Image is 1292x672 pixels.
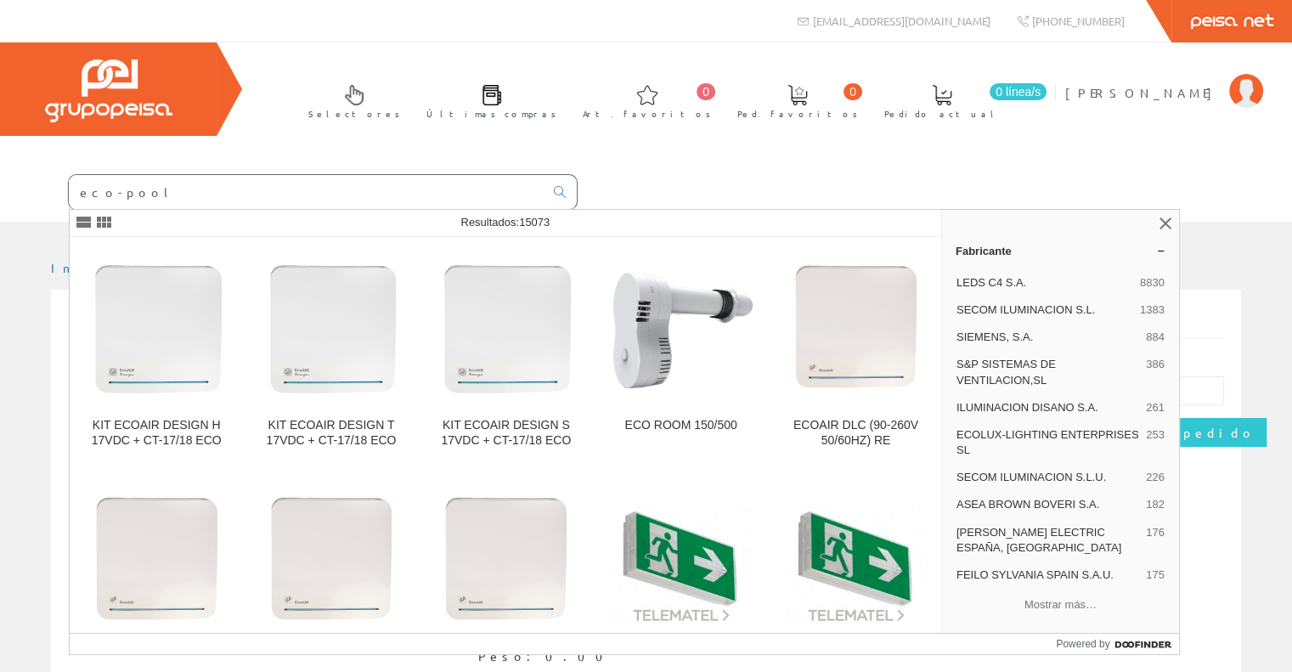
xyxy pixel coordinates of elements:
span: 15073 [519,216,550,229]
img: Grupo Peisa [45,59,172,122]
a: ECO ROOM 150/500 ECO ROOM 150/500 [594,238,768,468]
span: [EMAIL_ADDRESS][DOMAIN_NAME] [813,14,990,28]
a: Fabricante [942,237,1179,264]
span: Pedido actual [884,105,1000,122]
div: ECO ROOM 150/500 [607,418,754,433]
img: P-153 ECO LED [607,495,754,624]
span: 386 [1146,357,1165,387]
a: Últimas compras [409,71,565,129]
span: LEDS C4 S.A. [956,275,1133,291]
a: Powered by [1056,634,1179,654]
div: ECOAIR DLC (90-260V 50/60HZ) RE [782,418,929,449]
span: 182 [1146,497,1165,512]
a: KIT ECOAIR DESIGN H 17VDC + CT-17/18 ECO KIT ECOAIR DESIGN H 17VDC + CT-17/18 ECO [70,238,244,468]
a: Inicio [51,260,123,275]
img: P-152 ECO LED [782,495,929,624]
a: [PERSON_NAME] [1065,71,1263,87]
span: Ped. favoritos [737,105,858,122]
a: KIT ECOAIR DESIGN T 17VDC + CT-17/18 ECO KIT ECOAIR DESIGN T 17VDC + CT-17/18 ECO [245,238,419,468]
span: Últimas compras [426,105,556,122]
div: KIT ECOAIR DESIGN H 17VDC + CT-17/18 ECO [83,418,230,449]
span: 884 [1146,330,1165,345]
img: KIT ECOAIR DESIGN S 17VDC + CT-17/18 ECO [432,254,579,401]
span: 226 [1146,470,1165,485]
span: 0 [843,83,862,100]
div: KIT ECOAIR DESIGN T 17VDC + CT-17/18 ECO [258,418,405,449]
span: 176 [1146,525,1165,556]
img: ECOAIR TLC (90-260V 50/60HZ) RE [432,487,579,632]
input: Buscar ... [69,175,544,209]
span: [PERSON_NAME] [1065,84,1221,101]
span: ECOLUX-LIGHTING ENTERPRISES SL [956,427,1139,458]
span: ASEA BROWN BOVERI S.A. [956,497,1139,512]
span: 8830 [1140,275,1165,291]
div: KIT ECOAIR DESIGN S 17VDC + CT-17/18 ECO [432,418,579,449]
span: 1383 [1140,302,1165,318]
a: ECOAIR DLC (90-260V 50/60HZ) RE ECOAIR DLC (90-260V 50/60HZ) RE [769,238,943,468]
span: SECOM ILUMINACION S.L. [956,302,1133,318]
span: SIEMENS, S.A. [956,330,1139,345]
span: Resultados: [460,216,550,229]
a: Selectores [291,71,409,129]
span: S&P SISTEMAS DE VENTILACION,SL [956,357,1139,387]
img: ECOAIR DLC (90-260V 50/60HZ) RE [782,255,929,400]
span: ILUMINACION DISANO S.A. [956,400,1139,415]
img: KIT ECOAIR DESIGN H 17VDC + CT-17/18 ECO [83,254,230,401]
div: Peso: 0.00 [478,648,648,665]
span: 175 [1146,568,1165,583]
span: 0 línea/s [990,83,1047,100]
a: KIT ECOAIR DESIGN S 17VDC + CT-17/18 ECO KIT ECOAIR DESIGN S 17VDC + CT-17/18 ECO [419,238,593,468]
span: 261 [1146,400,1165,415]
img: ECO ROOM 150/500 [607,254,754,401]
button: Mostrar más… [949,590,1172,618]
img: ECOAIR MLC (90-260V 50/60HZ) RE [83,487,230,632]
span: [PERSON_NAME] ELECTRIC ESPAÑA, [GEOGRAPHIC_DATA] [956,525,1139,556]
span: [PHONE_NUMBER] [1032,14,1125,28]
span: 0 [697,83,715,100]
span: Selectores [308,105,400,122]
img: ECOAIR HLC (90-260V 50/60HZ) RE [258,487,405,632]
span: SECOM ILUMINACION S.L.U. [956,470,1139,485]
span: Powered by [1056,636,1109,652]
img: KIT ECOAIR DESIGN T 17VDC + CT-17/18 ECO [258,254,405,401]
span: 253 [1146,427,1165,458]
span: Art. favoritos [583,105,711,122]
span: FEILO SYLVANIA SPAIN S.A.U. [956,568,1139,583]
